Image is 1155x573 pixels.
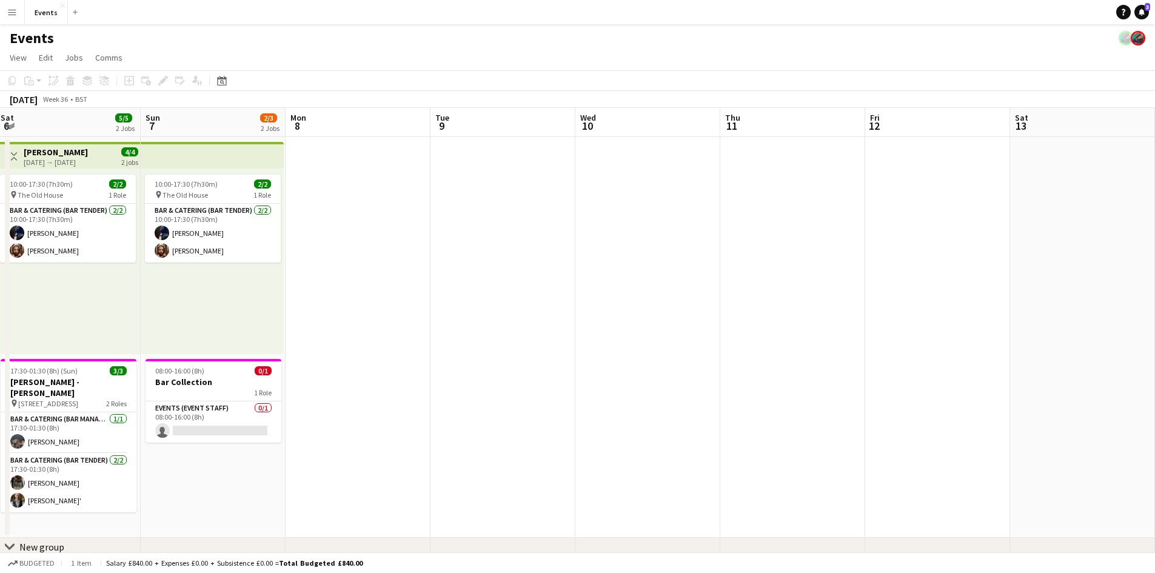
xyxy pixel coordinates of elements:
div: 2 jobs [121,156,138,167]
span: 4/4 [121,147,138,156]
span: Total Budgeted £840.00 [279,558,363,568]
h3: [PERSON_NAME] - [PERSON_NAME] [1,377,136,398]
span: [STREET_ADDRESS] [18,399,78,408]
span: 10:00-17:30 (7h30m) [155,179,218,189]
span: View [10,52,27,63]
div: BST [75,95,87,104]
button: Events [25,1,68,24]
h3: [PERSON_NAME] [24,147,88,158]
a: View [5,50,32,65]
span: 10 [578,119,596,133]
div: 2 Jobs [261,124,280,133]
span: 8 [289,119,306,133]
span: Edit [39,52,53,63]
h3: Bar Collection [146,377,281,387]
span: Budgeted [19,559,55,568]
span: 1 item [67,558,96,568]
app-card-role: Events (Event Staff)0/108:00-16:00 (8h) [146,401,281,443]
app-job-card: 17:30-01:30 (8h) (Sun)3/3[PERSON_NAME] - [PERSON_NAME] [STREET_ADDRESS]2 RolesBar & Catering (Bar... [1,359,136,512]
span: 3/3 [110,366,127,375]
button: Budgeted [6,557,56,570]
app-user-avatar: Dom Roche [1131,31,1145,45]
a: Jobs [60,50,88,65]
span: Mon [290,112,306,123]
span: 08:00-16:00 (8h) [155,366,204,375]
span: Comms [95,52,122,63]
span: 3 [1145,3,1150,11]
span: Jobs [65,52,83,63]
app-user-avatar: Dom Roche [1119,31,1133,45]
span: 2/2 [109,179,126,189]
a: 3 [1134,5,1149,19]
span: 17:30-01:30 (8h) (Sun) [10,366,78,375]
div: 2 Jobs [116,124,135,133]
div: New group [19,541,64,553]
span: Tue [435,112,449,123]
app-card-role: Bar & Catering (Bar Tender)2/210:00-17:30 (7h30m)[PERSON_NAME][PERSON_NAME] [145,204,281,263]
h1: Events [10,29,54,47]
a: Edit [34,50,58,65]
span: 1 Role [253,190,271,199]
span: Fri [870,112,880,123]
app-job-card: 08:00-16:00 (8h)0/1Bar Collection1 RoleEvents (Event Staff)0/108:00-16:00 (8h) [146,359,281,443]
div: Salary £840.00 + Expenses £0.00 + Subsistence £0.00 = [106,558,363,568]
app-card-role: Bar & Catering (Bar Tender)2/217:30-01:30 (8h)[PERSON_NAME][PERSON_NAME]' [1,454,136,512]
span: 12 [868,119,880,133]
span: Sat [1015,112,1028,123]
app-card-role: Bar & Catering (Bar Manager)1/117:30-01:30 (8h)[PERSON_NAME] [1,412,136,454]
span: Thu [725,112,740,123]
span: The Old House [162,190,208,199]
div: [DATE] [10,93,38,106]
span: 13 [1013,119,1028,133]
span: 11 [723,119,740,133]
span: 1 Role [254,388,272,397]
span: Wed [580,112,596,123]
span: Week 36 [40,95,70,104]
span: 2/3 [260,113,277,122]
span: 1 Role [109,190,126,199]
span: 9 [434,119,449,133]
span: Sat [1,112,14,123]
app-job-card: 10:00-17:30 (7h30m)2/2 The Old House1 RoleBar & Catering (Bar Tender)2/210:00-17:30 (7h30m)[PERSO... [145,175,281,263]
span: 7 [144,119,160,133]
span: 10:00-17:30 (7h30m) [10,179,73,189]
span: 2 Roles [106,399,127,408]
div: [DATE] → [DATE] [24,158,88,167]
span: Sun [146,112,160,123]
span: The Old House [18,190,63,199]
span: 5/5 [115,113,132,122]
span: 0/1 [255,366,272,375]
a: Comms [90,50,127,65]
span: 2/2 [254,179,271,189]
